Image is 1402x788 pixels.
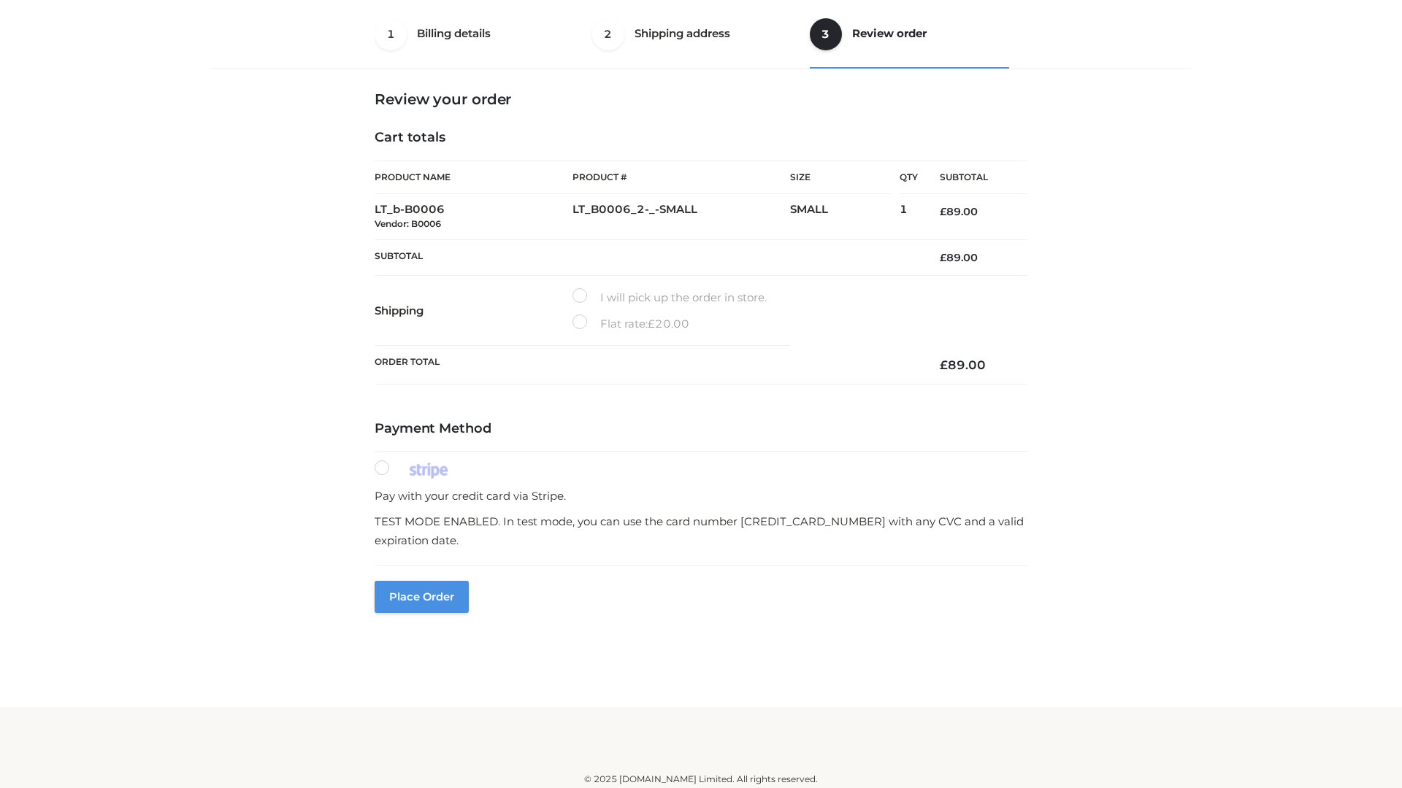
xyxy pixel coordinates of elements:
h4: Cart totals [375,130,1027,146]
th: Product Name [375,161,572,194]
h4: Payment Method [375,421,1027,437]
th: Subtotal [375,239,918,275]
small: Vendor: B0006 [375,218,441,229]
div: © 2025 [DOMAIN_NAME] Limited. All rights reserved. [217,772,1185,787]
bdi: 89.00 [940,205,978,218]
button: Place order [375,581,469,613]
th: Size [790,161,892,194]
bdi: 89.00 [940,358,986,372]
span: £ [940,205,946,218]
span: £ [940,251,946,264]
label: I will pick up the order in store. [572,288,767,307]
bdi: 89.00 [940,251,978,264]
h3: Review your order [375,90,1027,108]
p: Pay with your credit card via Stripe. [375,487,1027,506]
td: LT_b-B0006 [375,194,572,240]
th: Qty [900,161,918,194]
span: £ [940,358,948,372]
span: £ [648,317,655,331]
th: Subtotal [918,161,1027,194]
th: Shipping [375,276,572,346]
td: LT_B0006_2-_-SMALL [572,194,790,240]
th: Product # [572,161,790,194]
label: Flat rate: [572,314,689,333]
p: TEST MODE ENABLED. In test mode, you can use the card number [CREDIT_CARD_NUMBER] with any CVC an... [375,512,1027,549]
bdi: 20.00 [648,317,689,331]
td: SMALL [790,194,900,240]
th: Order Total [375,346,918,385]
td: 1 [900,194,918,240]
